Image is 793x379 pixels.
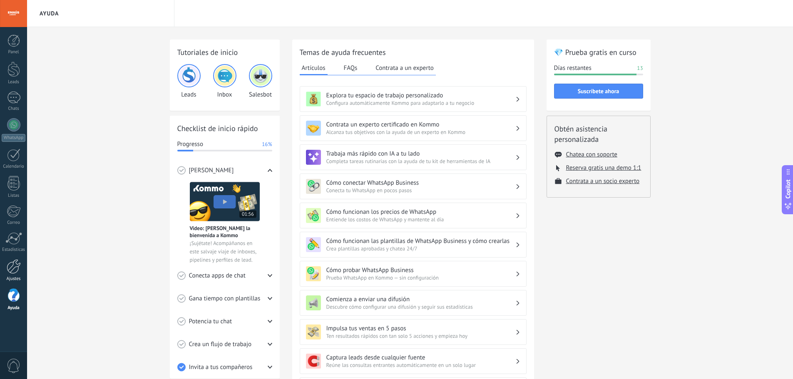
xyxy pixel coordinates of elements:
div: Leads [177,64,201,99]
img: Meet video [190,182,260,221]
button: Suscríbete ahora [554,84,643,99]
span: Suscríbete ahora [578,88,619,94]
button: Chatea con soporte [566,151,617,159]
h3: Explora tu espacio de trabajo personalizado [326,92,515,99]
span: Invita a tus compañeros [189,363,253,372]
div: Salesbot [249,64,272,99]
div: Leads [2,79,26,85]
span: ¡Sujétate! Acompáñanos en este salvaje viaje de inboxes, pipelines y perfiles de lead. [190,239,260,264]
span: 16% [262,140,272,149]
button: Contrata a un experto [373,62,435,74]
span: Ten resultados rápidos con tan solo 5 acciones y empieza hoy [326,332,515,339]
span: Gana tiempo con plantillas [189,295,261,303]
div: Listas [2,193,26,198]
h3: Captura leads desde cualquier fuente [326,354,515,362]
span: Potencia tu chat [189,317,232,326]
span: [PERSON_NAME] [189,166,234,175]
h3: Cómo conectar WhatsApp Business [326,179,515,187]
span: Configura automáticamente Kommo para adaptarlo a tu negocio [326,99,515,107]
button: Reserva gratis una demo 1:1 [566,164,641,172]
h2: Tutoriales de inicio [177,47,272,57]
span: Completa tareas rutinarias con la ayuda de tu kit de herramientas de IA [326,158,515,165]
div: Inbox [213,64,236,99]
span: Prueba WhatsApp en Kommo — sin configuración [326,274,515,281]
h3: Impulsa tus ventas en 5 pasos [326,325,515,332]
span: Entiende los costos de WhatsApp y mantente al día [326,216,515,223]
button: Contrata a un socio experto [566,177,640,185]
h3: Comienza a enviar una difusión [326,295,515,303]
h3: Cómo funcionan las plantillas de WhatsApp Business y cómo crearlas [326,237,515,245]
span: Descubre cómo configurar una difusión y seguir sus estadísticas [326,303,515,310]
span: Conecta tu WhatsApp en pocos pasos [326,187,515,194]
span: Días restantes [554,64,592,72]
div: Estadísticas [2,247,26,253]
h3: Trabaja más rápido con IA a tu lado [326,150,515,158]
span: Vídeo: [PERSON_NAME] la bienvenida a Kommo [190,225,260,239]
h2: 💎 Prueba gratis en curso [554,47,643,57]
span: Conecta apps de chat [189,272,246,280]
h3: Cómo probar WhatsApp Business [326,266,515,274]
span: Copilot [784,179,792,198]
div: Correo [2,220,26,225]
div: Calendario [2,164,26,169]
button: FAQs [342,62,360,74]
span: Crea un flujo de trabajo [189,340,252,349]
span: Alcanza tus objetivos con la ayuda de un experto en Kommo [326,129,515,136]
h3: Cómo funcionan los precios de WhatsApp [326,208,515,216]
h2: Temas de ayuda frecuentes [300,47,527,57]
button: Artículos [300,62,328,75]
span: Reúne las consultas entrantes automáticamente en un solo lugar [326,362,515,369]
div: Panel [2,50,26,55]
div: Ajustes [2,276,26,282]
h3: Contrata un experto certificado en Kommo [326,121,515,129]
span: 13 [637,64,643,72]
div: WhatsApp [2,134,25,142]
h2: Obtén asistencia personalizada [554,124,643,144]
span: Crea plantillas aprobadas y chatea 24/7 [326,245,515,252]
h2: Checklist de inicio rápido [177,123,272,134]
div: Chats [2,106,26,111]
span: Progresso [177,140,203,149]
div: Ayuda [2,305,26,311]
